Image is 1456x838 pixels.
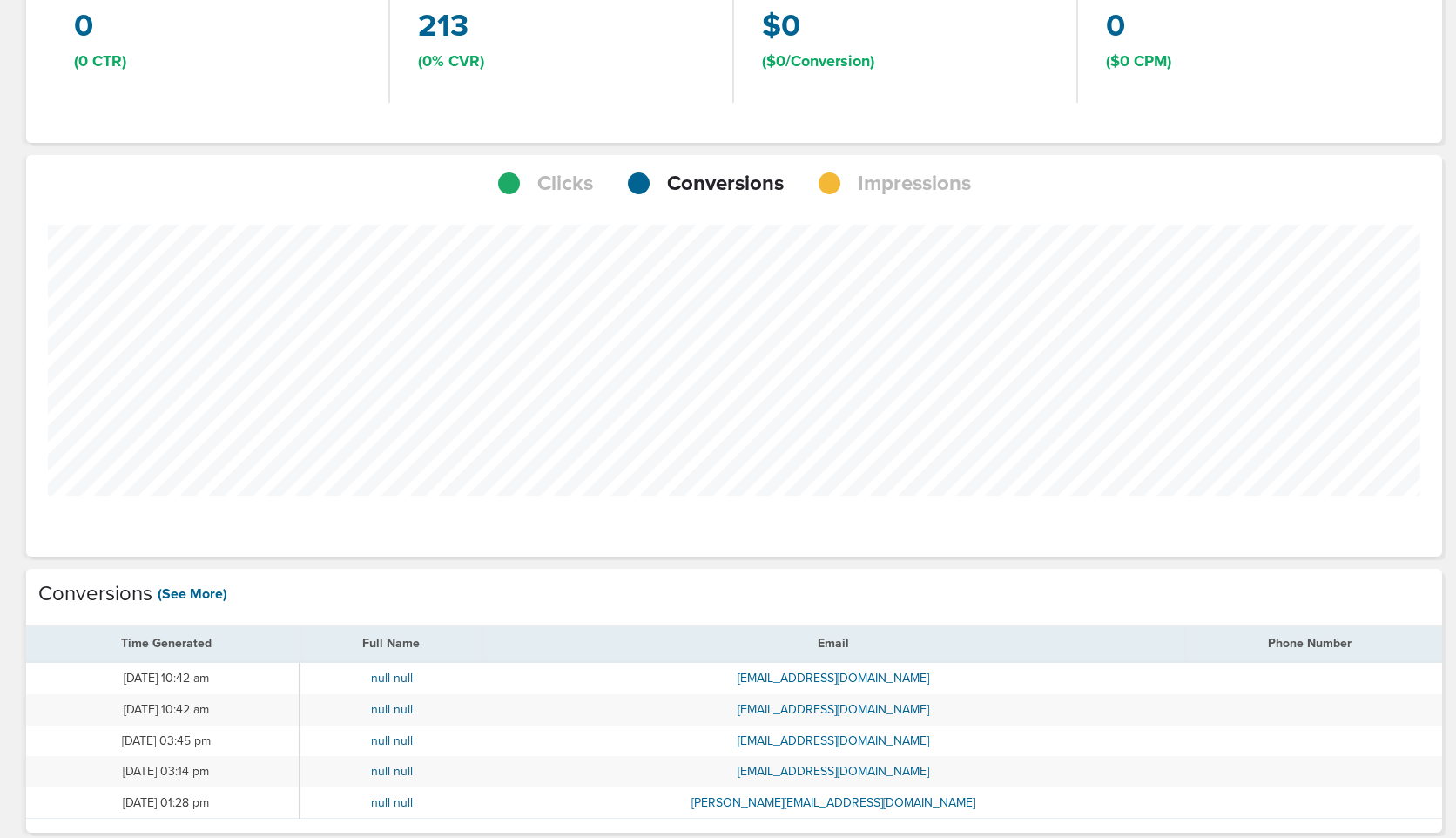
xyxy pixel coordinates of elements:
[38,582,152,607] h4: Conversions
[1106,4,1125,48] span: 0
[26,756,300,787] td: [DATE] 03:14 pm
[418,51,484,72] span: (0% CVR)
[482,787,1184,819] td: [PERSON_NAME][EMAIL_ADDRESS][DOMAIN_NAME]
[482,756,1184,787] td: [EMAIL_ADDRESS][DOMAIN_NAME]
[300,756,482,787] td: null null
[26,662,300,694] td: [DATE] 10:42 am
[762,51,874,72] span: ($0/Conversion)
[300,694,482,726] td: null null
[1106,51,1171,72] span: ($0 CPM)
[762,4,800,48] span: $0
[482,662,1184,694] td: [EMAIL_ADDRESS][DOMAIN_NAME]
[537,169,593,199] span: Clicks
[858,169,971,199] span: Impressions
[26,694,300,726] td: [DATE] 10:42 am
[300,662,482,694] td: null null
[1268,636,1352,651] span: Phone Number
[121,636,212,651] span: Time Generated
[26,726,300,757] td: [DATE] 03:45 pm
[300,726,482,757] td: null null
[482,726,1184,757] td: [EMAIL_ADDRESS][DOMAIN_NAME]
[74,51,126,72] span: (0 CTR)
[362,636,420,651] span: Full Name
[482,694,1184,726] td: [EMAIL_ADDRESS][DOMAIN_NAME]
[74,4,93,48] span: 0
[818,636,849,651] span: Email
[300,787,482,819] td: null null
[667,169,784,199] span: Conversions
[26,787,300,819] td: [DATE] 01:28 pm
[158,585,227,604] a: (See More)
[418,4,468,48] span: 213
